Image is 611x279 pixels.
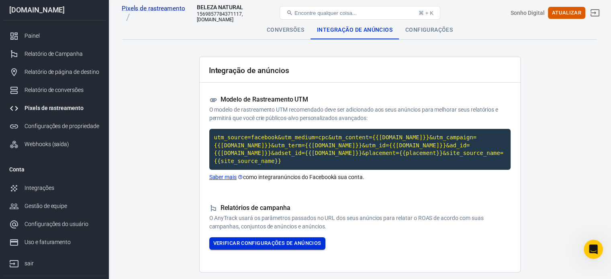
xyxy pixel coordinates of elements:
[548,7,585,19] button: Atualizar
[209,237,325,250] button: Verificar configurações de anúncios
[3,251,106,273] a: sair
[3,197,106,215] a: Gestão de equipe
[209,215,484,230] font: O AnyTrack usará os parâmetros passados ​​no URL dos seus anúncios para relatar o ROAS de acordo ...
[25,221,88,227] font: Configurações do usuário
[3,27,106,45] a: Painel
[317,26,392,33] font: Integração de anúncios
[213,240,321,246] font: Verificar configurações de anúncios
[209,66,289,75] font: Integração de anúncios
[511,9,544,17] div: ID da conta: 3Y0cixK8
[3,233,106,251] a: Uso e faturamento
[3,45,106,63] a: Relatório de Campanha
[3,135,106,153] a: Webhooks (saída)
[209,173,243,181] a: Saber mais
[3,99,106,117] a: Pixels de rastreamento
[3,117,106,135] a: Configurações de propriedade
[209,106,499,121] font: O modelo de rastreamento UTM recomendado deve ser adicionado aos seus anúncios para melhorar seus...
[333,174,364,180] font: à sua conta.
[3,215,106,233] a: Configurações do usuário
[221,96,309,103] font: Modelo de Rastreamento UTM
[419,10,433,16] font: ⌘ + K
[25,185,54,191] font: Integrações
[9,166,25,173] font: Conta
[278,174,333,180] font: anúncios do Facebook
[25,203,67,209] font: Gestão de equipe
[3,81,106,99] a: Relatório de conversões
[294,10,357,16] font: Encontre qualquer coisa...
[25,87,84,93] font: Relatório de conversões
[243,174,278,180] font: como integrar
[25,69,99,75] font: Relatório de página de destino
[197,11,242,22] font: 1569857784371117, [DOMAIN_NAME]
[405,26,453,33] font: Configurações
[197,11,276,22] div: 1569857784371117, bdcnews.site
[584,240,603,259] iframe: Chat ao vivo do Intercom
[122,4,191,21] a: Pixels de rastreamento
[3,179,106,197] a: Integrações
[25,239,71,245] font: Uso e faturamento
[280,6,440,20] button: Encontre qualquer coisa...⌘ + K
[25,260,34,267] font: sair
[3,63,106,81] a: Relatório de página de destino
[221,204,290,212] font: Relatórios de campanha
[511,10,544,16] font: Sonho Digital
[197,4,243,10] font: BELEZA NATURAL
[585,3,605,22] a: sair
[25,141,69,147] font: Webhooks (saída)
[197,3,276,11] div: BELEZA NATURAL
[122,5,185,12] font: Pixels de rastreamento
[209,129,511,170] code: Clique para copiar
[267,26,304,33] font: Conversões
[209,174,237,180] font: Saber mais
[25,105,84,111] font: Pixels de rastreamento
[25,33,40,39] font: Painel
[25,123,99,129] font: Configurações de propriedade
[25,51,83,57] font: Relatório de Campanha
[9,6,65,14] font: [DOMAIN_NAME]
[552,10,581,16] font: Atualizar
